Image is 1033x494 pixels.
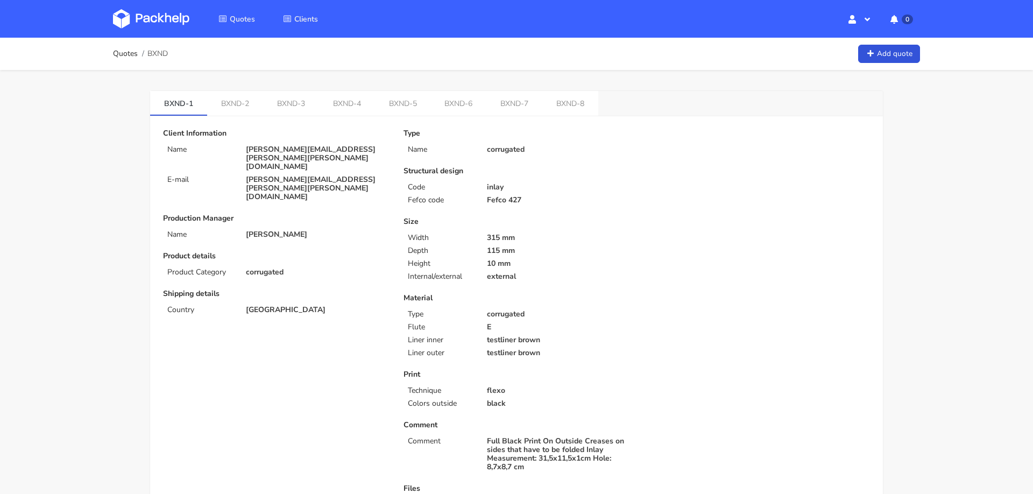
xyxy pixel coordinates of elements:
[246,268,388,277] p: corrugated
[246,306,388,314] p: [GEOGRAPHIC_DATA]
[270,9,331,29] a: Clients
[206,9,268,29] a: Quotes
[431,91,487,115] a: BXND-6
[487,336,629,344] p: testliner brown
[404,484,629,493] p: Files
[404,370,629,379] p: Print
[487,399,629,408] p: black
[487,349,629,357] p: testliner brown
[408,349,473,357] p: Liner outer
[902,15,913,24] span: 0
[147,50,168,58] span: BXND
[167,230,233,239] p: Name
[404,421,629,429] p: Comment
[408,145,473,154] p: Name
[404,217,629,226] p: Size
[487,259,629,268] p: 10 mm
[487,145,629,154] p: corrugated
[294,14,318,24] span: Clients
[230,14,255,24] span: Quotes
[113,50,138,58] a: Quotes
[487,246,629,255] p: 115 mm
[263,91,319,115] a: BXND-3
[113,43,168,65] nav: breadcrumb
[246,230,388,239] p: [PERSON_NAME]
[408,437,473,446] p: Comment
[858,45,920,63] a: Add quote
[882,9,920,29] button: 0
[487,234,629,242] p: 315 mm
[207,91,263,115] a: BXND-2
[375,91,431,115] a: BXND-5
[404,129,629,138] p: Type
[408,323,473,331] p: Flute
[542,91,598,115] a: BXND-8
[167,268,233,277] p: Product Category
[167,145,233,154] p: Name
[487,323,629,331] p: E
[487,272,629,281] p: external
[408,259,473,268] p: Height
[487,386,629,395] p: flexo
[113,9,189,29] img: Dashboard
[408,183,473,192] p: Code
[408,336,473,344] p: Liner inner
[408,272,473,281] p: Internal/external
[163,129,388,138] p: Client Information
[408,386,473,395] p: Technique
[408,246,473,255] p: Depth
[163,214,388,223] p: Production Manager
[150,91,207,115] a: BXND-1
[404,167,629,175] p: Structural design
[163,252,388,260] p: Product details
[487,183,629,192] p: inlay
[167,306,233,314] p: Country
[404,294,629,302] p: Material
[408,399,473,408] p: Colors outside
[408,196,473,204] p: Fefco code
[246,145,388,171] p: [PERSON_NAME][EMAIL_ADDRESS][PERSON_NAME][PERSON_NAME][DOMAIN_NAME]
[408,310,473,319] p: Type
[487,310,629,319] p: corrugated
[408,234,473,242] p: Width
[163,290,388,298] p: Shipping details
[319,91,375,115] a: BXND-4
[487,196,629,204] p: Fefco 427
[487,437,629,471] p: Full Black Print On Outside Creases on sides that have to be folded Inlay Measurement: 31,5x11,5x...
[167,175,233,184] p: E-mail
[246,175,388,201] p: [PERSON_NAME][EMAIL_ADDRESS][PERSON_NAME][PERSON_NAME][DOMAIN_NAME]
[486,91,542,115] a: BXND-7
